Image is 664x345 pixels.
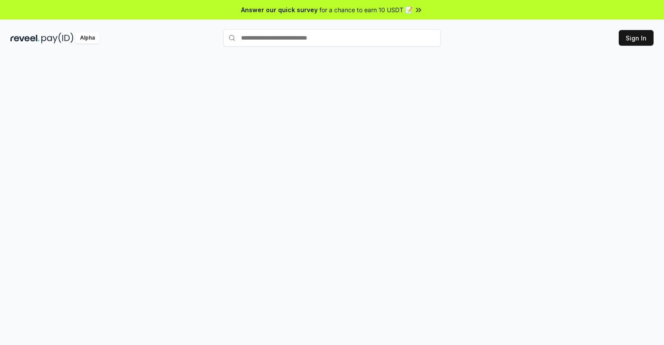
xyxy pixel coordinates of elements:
[10,33,40,44] img: reveel_dark
[75,33,100,44] div: Alpha
[619,30,654,46] button: Sign In
[241,5,318,14] span: Answer our quick survey
[319,5,412,14] span: for a chance to earn 10 USDT 📝
[41,33,74,44] img: pay_id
